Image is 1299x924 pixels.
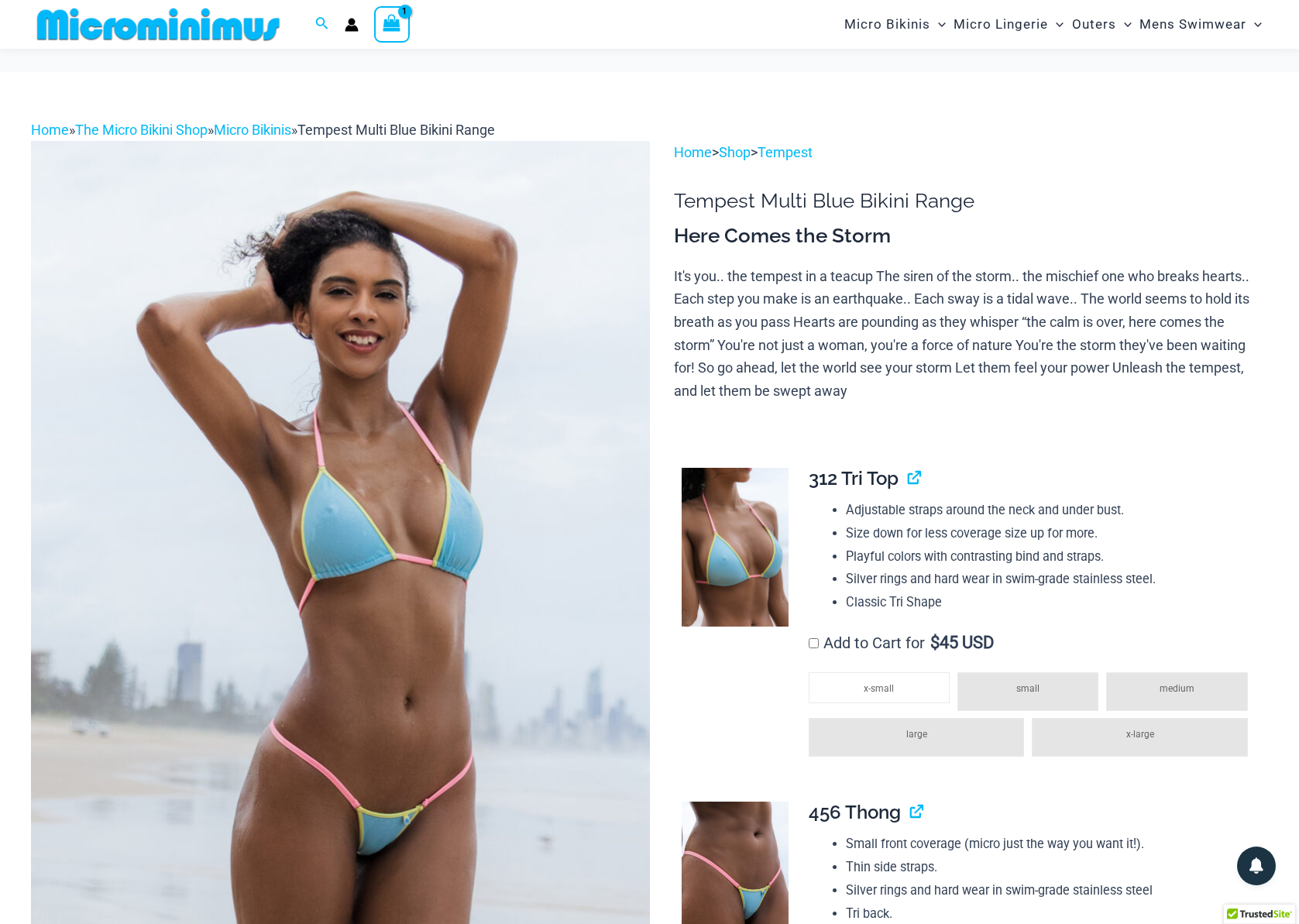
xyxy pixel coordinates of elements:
p: > > [674,141,1268,164]
span: Menu Toggle [1116,5,1132,44]
img: MM SHOP LOGO FLAT [31,7,286,42]
span: Outers [1072,5,1116,44]
span: Menu Toggle [930,5,946,44]
a: OutersMenu ToggleMenu Toggle [1068,5,1136,44]
li: Playful colors with contrasting bind and straps. [846,545,1255,568]
li: small [957,672,1098,711]
a: Home [31,122,69,138]
span: x-large [1126,729,1154,740]
li: Size down for less coverage size up for more. [846,522,1255,545]
li: Classic Tri Shape [846,591,1255,614]
span: large [906,729,927,740]
a: Search icon link [315,15,329,34]
li: Adjustable straps around the neck and under bust. [846,499,1255,522]
li: Thin side straps. [846,856,1255,879]
p: It's you.. the tempest in a teacup The siren of the storm.. the mischief one who breaks hearts.. ... [674,265,1268,403]
span: small [1016,683,1040,694]
span: 45 USD [930,635,994,651]
h3: Here Comes the Storm [674,223,1268,249]
span: x-small [864,683,894,694]
span: 456 Thong [809,801,901,823]
img: Tempest Multi Blue 312 Top [682,468,788,627]
span: Tempest Multi Blue Bikini Range [297,122,495,138]
li: Small front coverage (micro just the way you want it!). [846,833,1255,856]
span: Mens Swimwear [1139,5,1246,44]
input: Add to Cart for$45 USD [809,638,819,648]
span: Menu Toggle [1048,5,1064,44]
li: medium [1106,672,1247,711]
span: $ [930,633,940,652]
nav: Site Navigation [838,2,1268,46]
a: Micro Bikinis [214,122,291,138]
span: medium [1160,683,1194,694]
span: Menu Toggle [1246,5,1262,44]
li: Silver rings and hard wear in swim-grade stainless steel [846,879,1255,902]
span: Micro Bikinis [844,5,930,44]
li: x-large [1032,718,1248,757]
li: x-small [809,672,950,703]
a: Home [674,144,712,160]
h1: Tempest Multi Blue Bikini Range [674,189,1268,213]
a: Tempest [758,144,813,160]
a: Mens SwimwearMenu ToggleMenu Toggle [1136,5,1266,44]
span: » » » [31,122,495,138]
a: View Shopping Cart, 1 items [374,6,410,42]
span: 312 Tri Top [809,467,899,489]
a: Micro LingerieMenu ToggleMenu Toggle [950,5,1067,44]
label: Add to Cart for [809,634,994,652]
a: Account icon link [345,18,359,32]
a: Shop [719,144,751,160]
a: Micro BikinisMenu ToggleMenu Toggle [840,5,950,44]
li: large [809,718,1025,757]
span: Micro Lingerie [954,5,1048,44]
li: Silver rings and hard wear in swim-grade stainless steel. [846,568,1255,591]
a: The Micro Bikini Shop [75,122,208,138]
